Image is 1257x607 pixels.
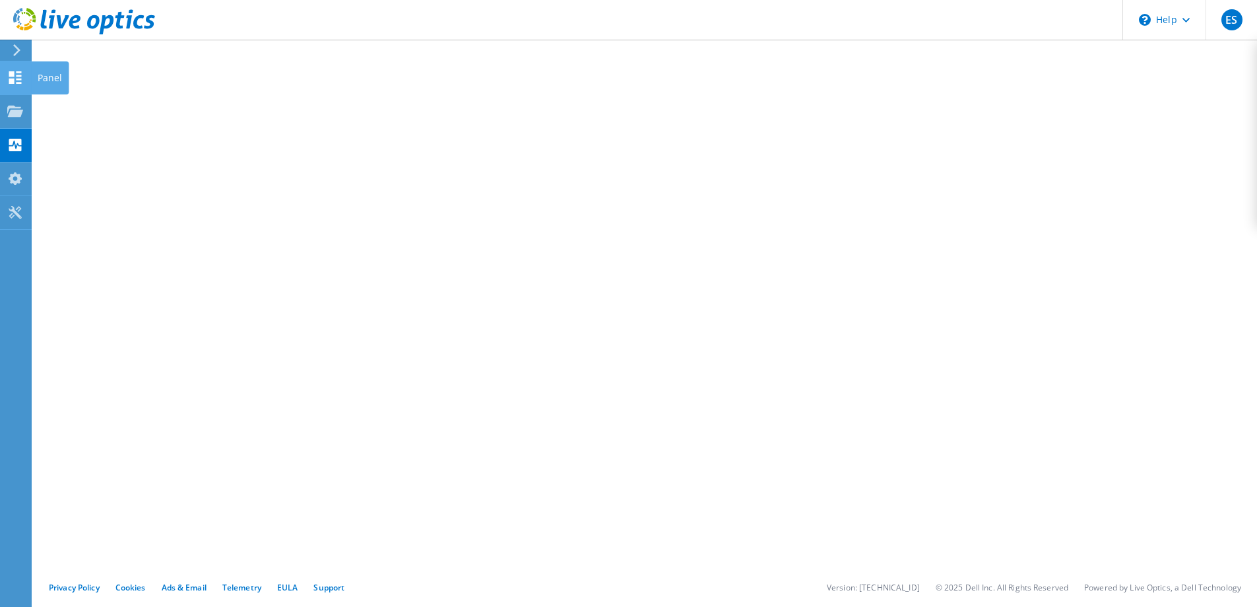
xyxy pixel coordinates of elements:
[827,582,920,593] li: Version: [TECHNICAL_ID]
[313,582,344,593] a: Support
[49,582,100,593] a: Privacy Policy
[277,582,298,593] a: EULA
[1139,14,1151,26] svg: \n
[162,582,207,593] a: Ads & Email
[1084,582,1241,593] li: Powered by Live Optics, a Dell Technology
[222,582,261,593] a: Telemetry
[1221,9,1242,30] span: ES
[31,61,69,94] div: Panel
[115,582,146,593] a: Cookies
[936,582,1068,593] li: © 2025 Dell Inc. All Rights Reserved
